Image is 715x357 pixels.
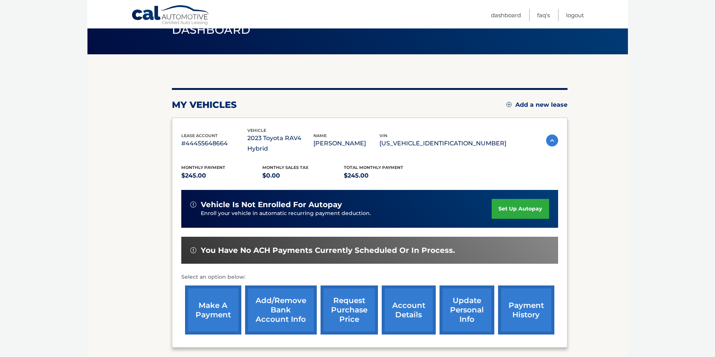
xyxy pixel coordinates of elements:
[313,138,379,149] p: [PERSON_NAME]
[313,133,327,138] span: name
[247,133,313,154] p: 2023 Toyota RAV4 Hybrid
[537,9,550,21] a: FAQ's
[185,285,241,335] a: make a payment
[379,138,506,149] p: [US_VEHICLE_IDENTIFICATION_NUMBER]
[498,285,554,335] a: payment history
[321,285,378,335] a: request purchase price
[566,9,584,21] a: Logout
[181,138,247,149] p: #44455648664
[382,285,436,335] a: account details
[506,101,567,109] a: Add a new lease
[247,128,266,133] span: vehicle
[262,170,344,181] p: $0.00
[201,209,492,218] p: Enroll your vehicle in automatic recurring payment deduction.
[172,99,237,111] h2: my vehicles
[190,202,196,208] img: alert-white.svg
[492,199,549,219] a: set up autopay
[190,247,196,253] img: alert-white.svg
[181,165,225,170] span: Monthly Payment
[440,285,494,335] a: update personal info
[131,5,210,27] a: Cal Automotive
[379,133,387,138] span: vin
[506,102,512,107] img: add.svg
[181,170,263,181] p: $245.00
[344,165,403,170] span: Total Monthly Payment
[181,133,218,138] span: lease account
[181,273,558,282] p: Select an option below:
[262,165,309,170] span: Monthly sales Tax
[344,170,425,181] p: $245.00
[245,285,317,335] a: Add/Remove bank account info
[546,134,558,146] img: accordion-active.svg
[201,246,455,255] span: You have no ACH payments currently scheduled or in process.
[172,23,251,37] span: Dashboard
[491,9,521,21] a: Dashboard
[201,200,342,209] span: vehicle is not enrolled for autopay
